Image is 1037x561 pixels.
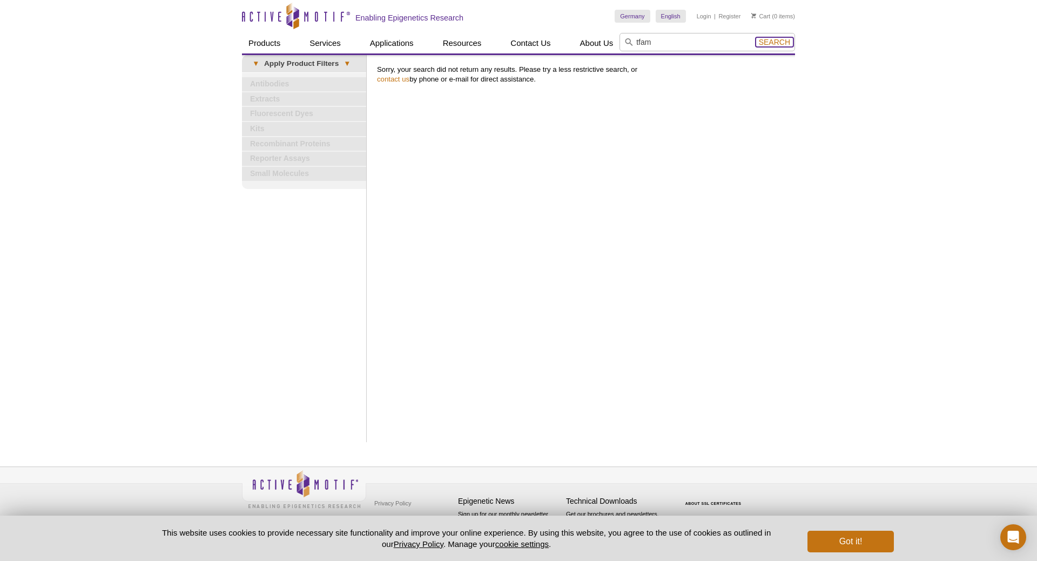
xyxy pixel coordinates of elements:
[718,12,740,20] a: Register
[656,10,686,23] a: English
[242,77,366,91] a: Antibodies
[377,75,409,83] a: contact us
[242,122,366,136] a: Kits
[355,13,463,23] h2: Enabling Epigenetics Research
[339,59,355,69] span: ▾
[372,511,428,528] a: Terms & Conditions
[377,65,790,84] p: Sorry, your search did not return any results. Please try a less restrictive search, or by phone ...
[807,531,894,552] button: Got it!
[574,33,620,53] a: About Us
[394,539,443,549] a: Privacy Policy
[242,33,287,53] a: Products
[1000,524,1026,550] div: Open Intercom Messenger
[751,10,795,23] li: (0 items)
[566,510,669,537] p: Get our brochures and newsletters, or request them by mail.
[751,12,770,20] a: Cart
[436,33,488,53] a: Resources
[751,13,756,18] img: Your Cart
[458,510,561,546] p: Sign up for our monthly newsletter highlighting recent publications in the field of epigenetics.
[372,495,414,511] a: Privacy Policy
[242,107,366,121] a: Fluorescent Dyes
[242,137,366,151] a: Recombinant Proteins
[242,467,366,511] img: Active Motif,
[674,486,755,510] table: Click to Verify - This site chose Symantec SSL for secure e-commerce and confidential communicati...
[303,33,347,53] a: Services
[247,59,264,69] span: ▾
[242,167,366,181] a: Small Molecules
[685,502,742,505] a: ABOUT SSL CERTIFICATES
[615,10,650,23] a: Germany
[143,527,790,550] p: This website uses cookies to provide necessary site functionality and improve your online experie...
[566,497,669,506] h4: Technical Downloads
[619,33,795,51] input: Keyword, Cat. No.
[242,55,366,72] a: ▾Apply Product Filters▾
[458,497,561,506] h4: Epigenetic News
[697,12,711,20] a: Login
[242,152,366,166] a: Reporter Assays
[495,539,549,549] button: cookie settings
[759,38,790,46] span: Search
[363,33,420,53] a: Applications
[504,33,557,53] a: Contact Us
[756,37,793,47] button: Search
[242,92,366,106] a: Extracts
[714,10,716,23] li: |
